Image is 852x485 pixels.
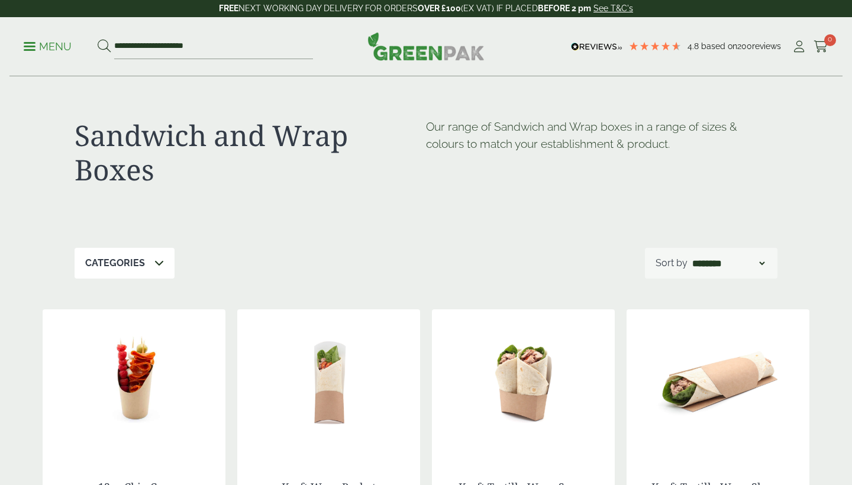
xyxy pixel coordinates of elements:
[701,41,737,51] span: Based on
[43,309,225,457] img: 5.5oz Grazing Charcuterie Cup with food
[737,41,752,51] span: 200
[75,118,426,186] h1: Sandwich and Wrap Boxes
[85,256,145,270] p: Categories
[688,41,701,51] span: 4.8
[24,40,72,51] a: Menu
[752,41,781,51] span: reviews
[814,41,828,53] i: Cart
[690,256,767,270] select: Shop order
[24,40,72,54] p: Menu
[792,41,806,53] i: My Account
[367,32,485,60] img: GreenPak Supplies
[426,118,777,153] p: Our range of Sandwich and Wrap boxes in a range of sizes & colours to match your establishment & ...
[418,4,461,13] strong: OVER £100
[824,34,836,46] span: 0
[432,309,615,457] img: 5430063E Kraft Tortilla Wrap Scoop TS2 with Wrap contents
[627,309,809,457] img: 5430063D Kraft Tortilla Wrap Sleeve TS4 with Wrap contents.jpg
[571,43,622,51] img: REVIEWS.io
[656,256,688,270] p: Sort by
[593,4,633,13] a: See T&C's
[814,38,828,56] a: 0
[219,4,238,13] strong: FREE
[237,309,420,457] img: 5430063C Kraft Tortilla Wrap Pocket TS1 with Wrap
[628,41,682,51] div: 4.79 Stars
[538,4,591,13] strong: BEFORE 2 pm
